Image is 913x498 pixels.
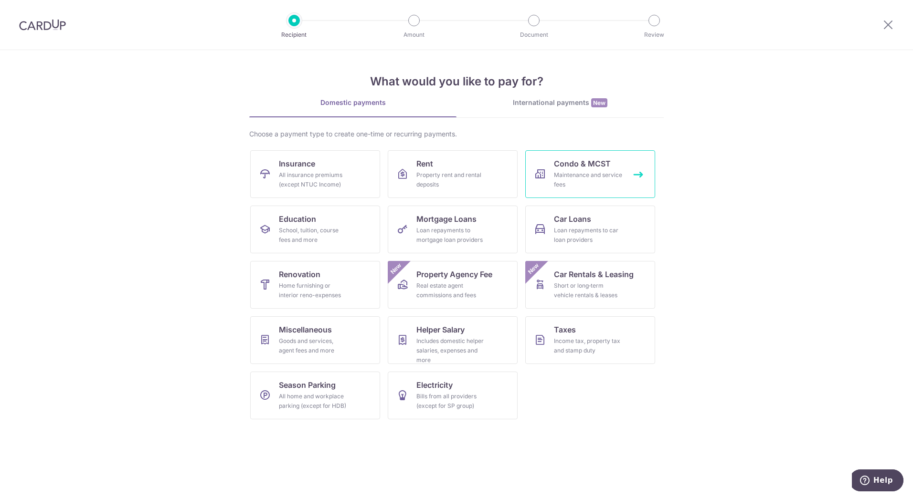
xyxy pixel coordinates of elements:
[279,158,315,169] span: Insurance
[416,281,485,300] div: Real estate agent commissions and fees
[279,170,348,189] div: All insurance premiums (except NTUC Income)
[250,206,380,253] a: EducationSchool, tuition, course fees and more
[279,213,316,225] span: Education
[388,261,518,309] a: Property Agency FeeReal estate agent commissions and feesNew
[21,7,41,15] span: Help
[249,73,664,90] h4: What would you like to pay for?
[499,30,569,40] p: Document
[416,324,465,335] span: Helper Salary
[416,226,485,245] div: Loan repayments to mortgage loan providers
[250,150,380,198] a: InsuranceAll insurance premiums (except NTUC Income)
[259,30,329,40] p: Recipient
[279,379,336,391] span: Season Parking
[416,269,492,280] span: Property Agency Fee
[250,261,380,309] a: RenovationHome furnishing or interior reno-expenses
[591,98,607,107] span: New
[19,19,66,31] img: CardUp
[279,281,348,300] div: Home furnishing or interior reno-expenses
[852,469,903,493] iframe: Opens a widget where you can find more information
[279,392,348,411] div: All home and workplace parking (except for HDB)
[388,206,518,253] a: Mortgage LoansLoan repayments to mortgage loan providers
[554,269,634,280] span: Car Rentals & Leasing
[388,261,404,277] span: New
[279,269,320,280] span: Renovation
[554,170,623,189] div: Maintenance and service fees
[279,336,348,355] div: Goods and services, agent fees and more
[554,158,611,169] span: Condo & MCST
[554,213,591,225] span: Car Loans
[388,316,518,364] a: Helper SalaryIncludes domestic helper salaries, expenses and more
[416,392,485,411] div: Bills from all providers (except for SP group)
[416,336,485,365] div: Includes domestic helper salaries, expenses and more
[554,281,623,300] div: Short or long‑term vehicle rentals & leases
[554,226,623,245] div: Loan repayments to car loan providers
[279,324,332,335] span: Miscellaneous
[416,379,453,391] span: Electricity
[525,150,655,198] a: Condo & MCSTMaintenance and service fees
[250,372,380,419] a: Season ParkingAll home and workplace parking (except for HDB)
[554,336,623,355] div: Income tax, property tax and stamp duty
[456,98,664,108] div: International payments
[279,226,348,245] div: School, tuition, course fees and more
[249,129,664,139] div: Choose a payment type to create one-time or recurring payments.
[525,316,655,364] a: TaxesIncome tax, property tax and stamp duty
[379,30,449,40] p: Amount
[554,324,576,335] span: Taxes
[388,150,518,198] a: RentProperty rent and rental deposits
[416,213,477,225] span: Mortgage Loans
[525,206,655,253] a: Car LoansLoan repayments to car loan providers
[526,261,541,277] span: New
[619,30,690,40] p: Review
[525,261,655,309] a: Car Rentals & LeasingShort or long‑term vehicle rentals & leasesNew
[250,316,380,364] a: MiscellaneousGoods and services, agent fees and more
[388,372,518,419] a: ElectricityBills from all providers (except for SP group)
[249,98,456,107] div: Domestic payments
[416,158,433,169] span: Rent
[416,170,485,189] div: Property rent and rental deposits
